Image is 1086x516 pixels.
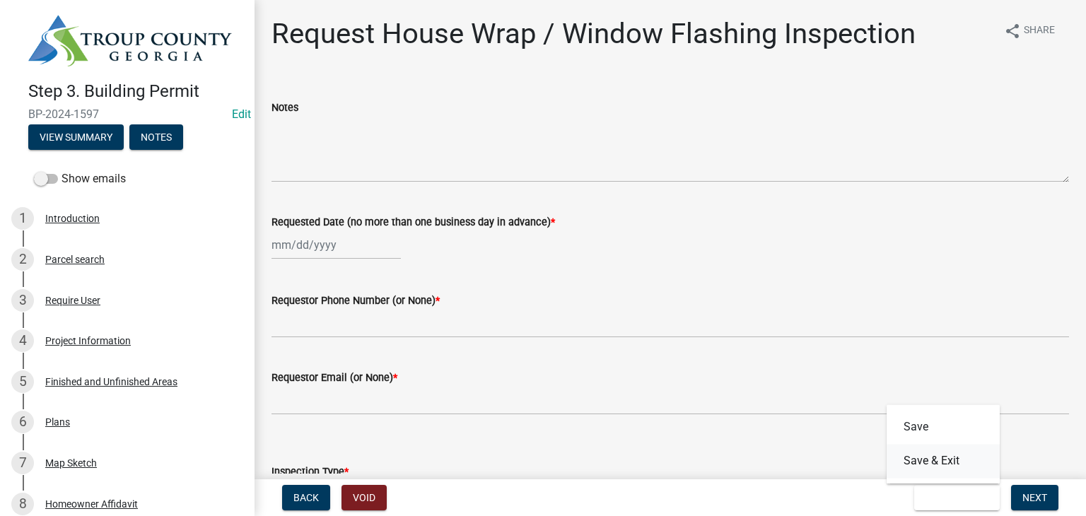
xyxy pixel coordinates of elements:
div: Map Sketch [45,458,97,468]
h4: Step 3. Building Permit [28,81,243,102]
div: 4 [11,329,34,352]
h1: Request House Wrap / Window Flashing Inspection [271,17,916,51]
span: Back [293,492,319,503]
label: Inspection Type [271,467,349,477]
a: Edit [232,107,251,121]
button: Void [341,485,387,510]
button: View Summary [28,124,124,150]
span: Share [1024,23,1055,40]
div: 7 [11,452,34,474]
button: Next [1011,485,1058,510]
wm-modal-confirm: Summary [28,132,124,143]
div: 6 [11,411,34,433]
div: Plans [45,417,70,427]
wm-modal-confirm: Edit Application Number [232,107,251,121]
input: mm/dd/yyyy [271,230,401,259]
button: Save & Exit [914,485,1000,510]
button: Notes [129,124,183,150]
button: shareShare [993,17,1066,45]
div: Introduction [45,213,100,223]
div: 8 [11,493,34,515]
button: Save [887,410,1000,444]
button: Back [282,485,330,510]
div: Homeowner Affidavit [45,499,138,509]
label: Requested Date (no more than one business day in advance) [271,218,555,228]
div: 2 [11,248,34,271]
div: Require User [45,295,100,305]
div: Finished and Unfinished Areas [45,377,177,387]
img: Troup County, Georgia [28,15,232,66]
div: 5 [11,370,34,393]
div: Save & Exit [887,404,1000,483]
label: Show emails [34,170,126,187]
span: BP-2024-1597 [28,107,226,121]
div: Project Information [45,336,131,346]
div: 1 [11,207,34,230]
i: share [1004,23,1021,40]
span: Next [1022,492,1047,503]
span: Save & Exit [926,492,980,503]
wm-modal-confirm: Notes [129,132,183,143]
label: Notes [271,103,298,113]
label: Requestor Email (or None) [271,373,397,383]
button: Save & Exit [887,444,1000,478]
div: 3 [11,289,34,312]
div: Parcel search [45,254,105,264]
label: Requestor Phone Number (or None) [271,296,440,306]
